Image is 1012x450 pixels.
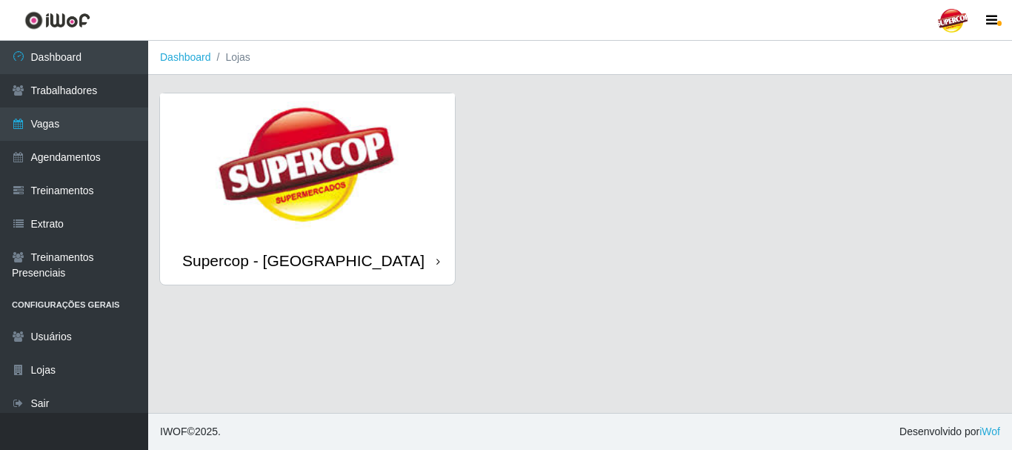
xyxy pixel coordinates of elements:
li: Lojas [211,50,250,65]
span: IWOF [160,426,187,437]
img: cardImg [160,93,455,236]
a: iWof [979,426,1000,437]
div: Supercop - [GEOGRAPHIC_DATA] [182,251,425,270]
nav: breadcrumb [148,41,1012,75]
a: Dashboard [160,51,211,63]
a: Supercop - [GEOGRAPHIC_DATA] [160,93,455,285]
span: © 2025 . [160,424,221,440]
span: Desenvolvido por [899,424,1000,440]
img: CoreUI Logo [24,11,90,30]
